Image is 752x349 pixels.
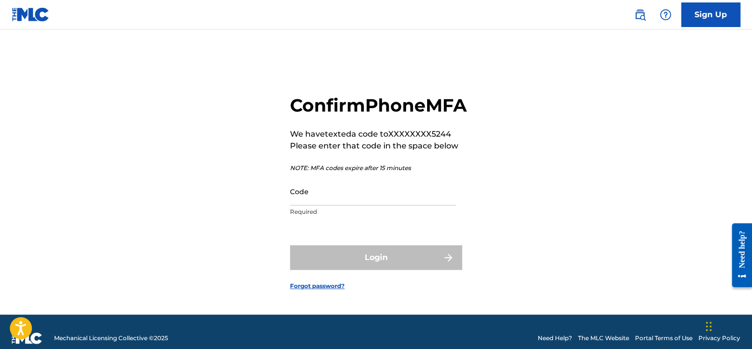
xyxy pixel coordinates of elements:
[290,128,467,140] p: We have texted a code to XXXXXXXX5244
[681,2,740,27] a: Sign Up
[660,9,671,21] img: help
[724,216,752,295] iframe: Resource Center
[630,5,650,25] a: Public Search
[290,164,467,173] p: NOTE: MFA codes expire after 15 minutes
[290,140,467,152] p: Please enter that code in the space below
[54,334,168,343] span: Mechanical Licensing Collective © 2025
[12,332,42,344] img: logo
[656,5,675,25] div: Help
[635,334,693,343] a: Portal Terms of Use
[12,7,50,22] img: MLC Logo
[290,207,456,216] p: Required
[578,334,629,343] a: The MLC Website
[290,94,467,116] h2: Confirm Phone MFA
[290,282,345,291] a: Forgot password?
[538,334,572,343] a: Need Help?
[706,312,712,341] div: Drag
[703,302,752,349] iframe: Chat Widget
[634,9,646,21] img: search
[698,334,740,343] a: Privacy Policy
